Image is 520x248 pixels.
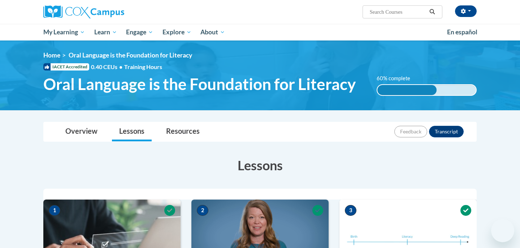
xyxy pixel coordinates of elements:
[196,24,230,40] a: About
[429,126,464,137] button: Transcript
[32,24,487,40] div: Main menu
[43,63,89,70] span: IACET Accredited
[43,28,85,37] span: My Learning
[121,24,158,40] a: Engage
[124,63,162,70] span: Training Hours
[90,24,122,40] a: Learn
[158,24,196,40] a: Explore
[491,219,514,242] iframe: Button to launch messaging window
[200,28,225,37] span: About
[49,205,60,216] span: 1
[94,28,117,37] span: Learn
[427,8,438,16] button: Search
[455,5,477,17] button: Account Settings
[119,63,122,70] span: •
[43,51,60,59] a: Home
[58,122,105,141] a: Overview
[43,74,356,94] span: Oral Language is the Foundation for Literacy
[345,205,356,216] span: 3
[447,28,477,36] span: En español
[369,8,427,16] input: Search Courses
[43,156,477,174] h3: Lessons
[197,205,208,216] span: 2
[377,85,437,95] div: 60% complete
[394,126,427,137] button: Feedback
[377,74,418,82] label: 60% complete
[43,5,181,18] a: Cox Campus
[112,122,152,141] a: Lessons
[162,28,191,37] span: Explore
[69,51,192,59] span: Oral Language is the Foundation for Literacy
[43,5,124,18] img: Cox Campus
[442,25,482,40] a: En español
[39,24,90,40] a: My Learning
[159,122,207,141] a: Resources
[91,63,124,71] span: 0.40 CEUs
[126,28,153,37] span: Engage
